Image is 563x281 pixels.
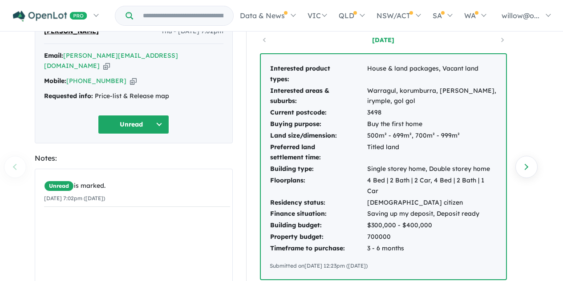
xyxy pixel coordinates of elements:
[345,36,421,44] a: [DATE]
[270,107,367,119] td: Current postcode:
[13,11,87,22] img: Openlot PRO Logo White
[44,181,74,191] span: Unread
[44,51,63,59] strong: Email:
[367,85,497,107] td: Warragul, korumburra, [PERSON_NAME], irymple, gol gol
[270,231,367,243] td: Property budget:
[103,61,110,71] button: Copy
[35,152,233,164] div: Notes:
[135,6,231,25] input: Try estate name, suburb, builder or developer
[367,231,497,243] td: 700000
[367,63,497,85] td: House & land packages, Vacant land
[270,175,367,197] td: Floorplans:
[270,63,367,85] td: Interested product types:
[270,243,367,254] td: Timeframe to purchase:
[367,119,497,130] td: Buy the first home
[367,163,497,175] td: Single storey home, Double storey home
[44,92,93,100] strong: Requested info:
[502,11,539,20] span: willow@o...
[270,130,367,142] td: Land size/dimension:
[130,76,137,86] button: Copy
[367,243,497,254] td: 3 - 6 months
[270,119,367,130] td: Buying purpose:
[98,115,169,134] button: Unread
[44,77,66,85] strong: Mobile:
[367,142,497,164] td: Titled land
[367,130,497,142] td: 500m² - 699m², 700m² - 999m²
[44,51,178,70] a: [PERSON_NAME][EMAIL_ADDRESS][DOMAIN_NAME]
[270,163,367,175] td: Building type:
[270,220,367,231] td: Building budget:
[66,77,126,85] a: [PHONE_NUMBER]
[367,175,497,197] td: 4 Bed | 2 Bath | 2 Car, 4 Bed | 2 Bath | 1 Car
[367,197,497,209] td: [DEMOGRAPHIC_DATA] citizen
[367,107,497,119] td: 3498
[270,85,367,107] td: Interested areas & suburbs:
[44,181,230,191] div: is marked.
[44,91,223,102] div: Price-list & Release map
[367,220,497,231] td: $300,000 - $400,000
[270,208,367,220] td: Finance situation:
[367,208,497,220] td: Saving up my deposit, Deposit ready
[270,261,497,270] div: Submitted on [DATE] 12:23pm ([DATE])
[270,142,367,164] td: Preferred land settlement time:
[270,197,367,209] td: Residency status:
[44,195,105,202] small: [DATE] 7:02pm ([DATE])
